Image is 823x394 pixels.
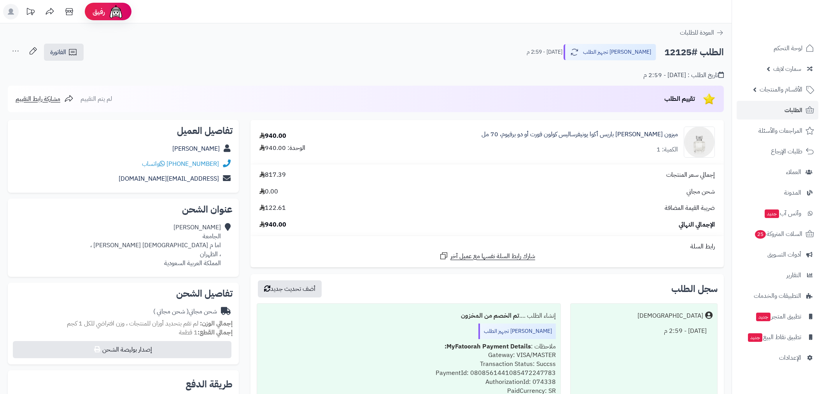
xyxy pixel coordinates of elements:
span: ( شحن مجاني ) [153,307,189,316]
a: التقارير [737,266,818,285]
h2: طريقة الدفع [186,380,233,389]
h2: تفاصيل العميل [14,126,233,135]
a: لوحة التحكم [737,39,818,58]
div: 940.00 [259,132,286,141]
span: 122.61 [259,204,286,213]
a: وآتس آبجديد [737,204,818,223]
span: لم تقم بتحديد أوزان للمنتجات ، وزن افتراضي للكل 1 كجم [67,319,198,328]
span: ضريبة القيمة المضافة [665,204,715,213]
a: طلبات الإرجاع [737,142,818,161]
a: [EMAIL_ADDRESS][DOMAIN_NAME] [119,174,219,183]
span: 817.39 [259,171,286,179]
span: الإجمالي النهائي [679,220,715,229]
h2: تفاصيل الشحن [14,289,233,298]
span: 940.00 [259,220,286,229]
span: الفاتورة [50,47,66,57]
span: أدوات التسويق [767,249,801,260]
a: الإعدادات [737,348,818,367]
a: تطبيق المتجرجديد [737,307,818,326]
a: الفاتورة [44,44,84,61]
span: العودة للطلبات [680,28,714,37]
a: أدوات التسويق [737,245,818,264]
span: رفيق [93,7,105,16]
span: جديد [756,313,770,321]
span: جديد [748,333,762,342]
button: [PERSON_NAME] تجهيز الطلب [564,44,656,60]
a: تطبيق نقاط البيعجديد [737,328,818,347]
a: [PHONE_NUMBER] [166,159,219,169]
span: إجمالي سعر المنتجات [666,171,715,179]
small: 1 قطعة [179,328,233,337]
a: السلات المتروكة25 [737,225,818,243]
a: المراجعات والأسئلة [737,121,818,140]
div: [DEMOGRAPHIC_DATA] [637,311,703,320]
button: أضف تحديث جديد [258,280,322,297]
strong: إجمالي القطع: [198,328,233,337]
span: لوحة التحكم [774,43,802,54]
div: تاريخ الطلب : [DATE] - 2:59 م [643,71,724,80]
span: طلبات الإرجاع [771,146,802,157]
span: وآتس آب [764,208,801,219]
span: الإعدادات [779,352,801,363]
a: شارك رابط السلة نفسها مع عميل آخر [439,251,535,261]
a: العملاء [737,163,818,181]
button: إصدار بوليصة الشحن [13,341,231,358]
div: الكمية: 1 [657,145,678,154]
b: تم الخصم من المخزون [461,311,519,320]
span: تطبيق نقاط البيع [747,332,801,343]
span: السلات المتروكة [754,229,802,239]
span: جديد [765,209,779,218]
a: التطبيقات والخدمات [737,287,818,305]
a: ميزون [PERSON_NAME] باريس أكوا يونيفرساليس كولون فورت أو دو برفيوم، 70 مل [482,130,678,139]
h3: سجل الطلب [671,284,718,294]
h2: الطلب #12125 [664,44,724,60]
span: التقارير [786,270,801,281]
span: المدونة [784,187,801,198]
a: مشاركة رابط التقييم [16,94,74,104]
span: العملاء [786,167,801,178]
span: تقييم الطلب [664,94,695,104]
span: الأقسام والمنتجات [760,84,802,95]
img: 1746862230-3700559610992-maison-francis-kurkdjian-paris-maison-francis-kurkdjian-paris-aqua-unive... [684,127,714,158]
a: تحديثات المنصة [21,4,40,21]
span: الطلبات [784,105,802,116]
span: التطبيقات والخدمات [754,290,801,301]
span: سمارت لايف [773,63,801,74]
a: المدونة [737,183,818,202]
div: إنشاء الطلب .... [262,308,556,324]
h2: عنوان الشحن [14,205,233,214]
div: شحن مجاني [153,307,217,316]
b: MyFatoorah Payment Details: [445,342,531,351]
div: [DATE] - 2:59 م [575,324,713,339]
strong: إجمالي الوزن: [200,319,233,328]
a: الطلبات [737,101,818,120]
span: لم يتم التقييم [81,94,112,104]
div: [PERSON_NAME] الجامعة اما م [DEMOGRAPHIC_DATA] [PERSON_NAME] ، ، الظهران المملكة العربية السعودية [90,223,221,267]
span: شارك رابط السلة نفسها مع عميل آخر [450,252,535,261]
a: واتساب [142,159,165,169]
span: شحن مجاني [686,187,715,196]
img: logo-2.png [770,22,816,38]
small: [DATE] - 2:59 م [527,48,562,56]
div: [PERSON_NAME] تجهيز الطلب [478,324,556,339]
div: الوحدة: 940.00 [259,144,305,153]
span: 25 [755,230,766,239]
a: [PERSON_NAME] [172,144,220,153]
span: المراجعات والأسئلة [758,125,802,136]
span: تطبيق المتجر [755,311,801,322]
span: 0.00 [259,187,278,196]
div: رابط السلة [254,242,721,251]
img: ai-face.png [108,4,124,19]
span: مشاركة رابط التقييم [16,94,60,104]
a: العودة للطلبات [680,28,724,37]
